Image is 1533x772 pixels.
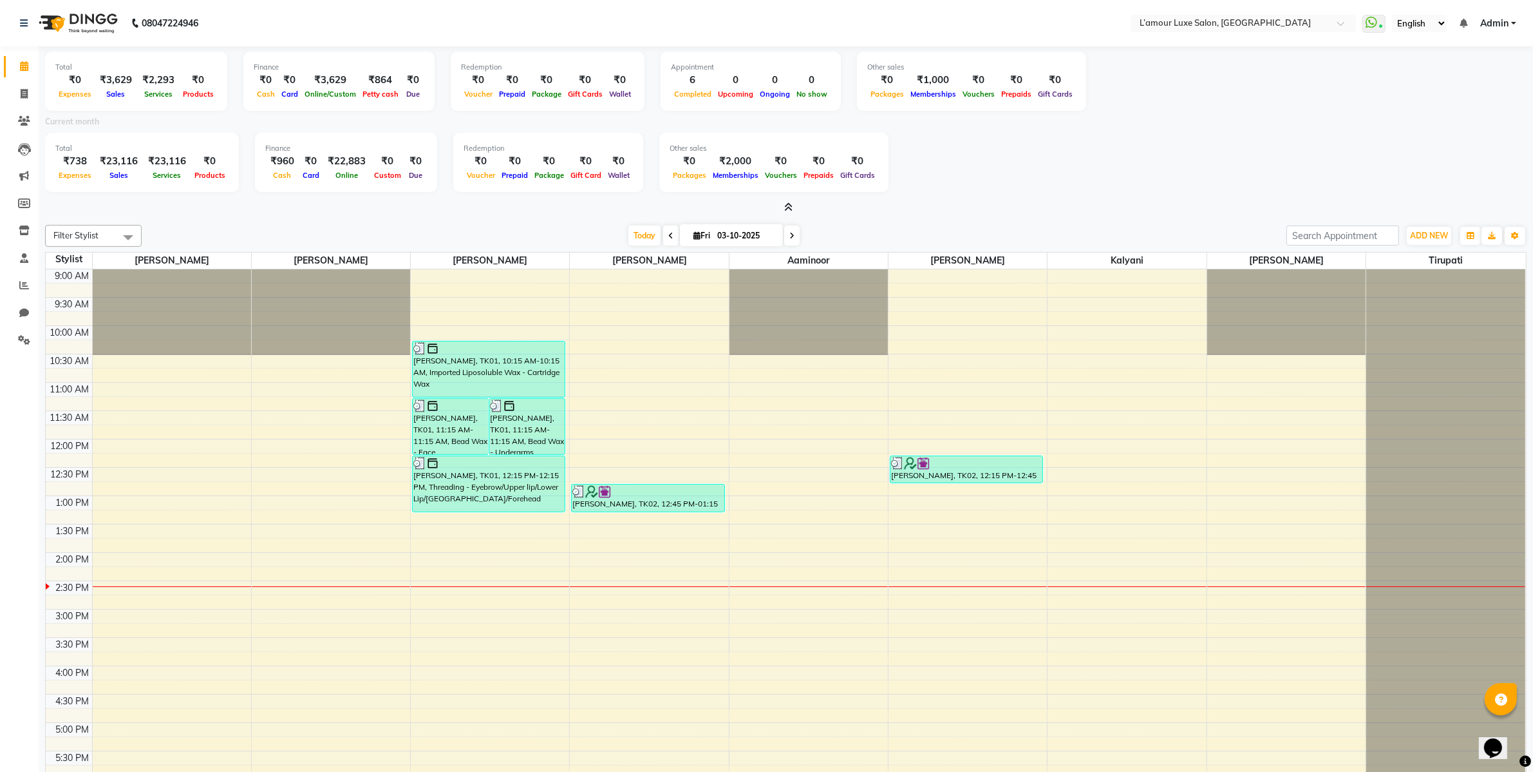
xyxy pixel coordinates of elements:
input: 2025-10-03 [713,226,778,246]
span: Memberships [907,90,959,99]
span: Voucher [461,90,496,99]
span: Wallet [606,90,634,99]
span: Prepaids [998,90,1035,99]
span: Memberships [710,171,762,180]
span: [PERSON_NAME] [411,253,569,269]
div: 10:00 AM [48,326,92,340]
div: ₹0 [180,73,217,88]
div: Total [55,143,229,154]
div: 0 [757,73,793,88]
div: [PERSON_NAME], TK01, 11:15 AM-11:15 AM, Bead Wax - Face [413,399,488,454]
div: ₹0 [461,73,496,88]
span: Online/Custom [301,90,359,99]
span: Expenses [55,90,95,99]
div: [PERSON_NAME], TK02, 12:15 PM-12:45 PM, Styling - Blow dry - Short [890,456,1042,483]
span: Prepaid [496,90,529,99]
span: [PERSON_NAME] [570,253,728,269]
span: Vouchers [959,90,998,99]
div: ₹0 [867,73,907,88]
div: ₹0 [606,73,634,88]
button: ADD NEW [1407,227,1451,245]
span: Custom [371,171,404,180]
div: Finance [265,143,427,154]
span: Prepaids [800,171,837,180]
div: ₹0 [800,154,837,169]
div: 10:30 AM [48,354,92,368]
div: ₹0 [531,154,567,169]
div: ₹738 [55,154,95,169]
div: [PERSON_NAME], TK02, 12:45 PM-01:15 PM, Threading - Eyebrow/Upper lip/Lower Lip/[GEOGRAPHIC_DATA]... [572,485,724,512]
div: ₹0 [605,154,633,169]
div: Finance [254,62,424,73]
span: [PERSON_NAME] [889,253,1047,269]
span: Package [529,90,565,99]
span: Due [403,90,423,99]
span: Aaminoor [729,253,888,269]
span: Packages [670,171,710,180]
div: 2:00 PM [53,553,92,566]
div: [PERSON_NAME], TK01, 11:15 AM-11:15 AM, Bead Wax - Underarms [489,399,565,454]
div: Redemption [464,143,633,154]
div: ₹0 [404,154,427,169]
div: ₹0 [959,73,998,88]
div: 11:00 AM [48,383,92,396]
div: [PERSON_NAME], TK01, 10:15 AM-10:15 AM, Imported Liposoluble Wax - Cartridge Wax [413,342,565,397]
span: Vouchers [762,171,800,180]
div: Stylist [46,253,92,266]
span: Tirupati [1366,253,1525,269]
div: ₹0 [498,154,531,169]
span: Fri [690,231,713,240]
img: logo [33,5,121,41]
div: ₹0 [837,154,878,169]
span: Prepaid [498,171,531,180]
div: Other sales [670,143,878,154]
div: 4:30 PM [53,695,92,708]
div: ₹3,629 [95,73,137,88]
div: 5:30 PM [53,751,92,765]
div: ₹864 [359,73,402,88]
div: Total [55,62,217,73]
span: Sales [104,90,129,99]
div: 3:00 PM [53,610,92,623]
span: Online [332,171,361,180]
div: ₹0 [55,73,95,88]
span: [PERSON_NAME] [93,253,251,269]
iframe: chat widget [1479,720,1520,759]
span: ADD NEW [1410,231,1448,240]
div: ₹2,000 [710,154,762,169]
div: 3:30 PM [53,638,92,651]
label: Current month [45,116,99,128]
div: ₹0 [998,73,1035,88]
div: 6 [671,73,715,88]
span: Card [299,171,323,180]
div: 2:30 PM [53,581,92,595]
div: 4:00 PM [53,666,92,680]
div: ₹0 [496,73,529,88]
span: Cash [254,90,278,99]
div: Other sales [867,62,1076,73]
span: Admin [1480,17,1509,30]
span: Wallet [605,171,633,180]
div: ₹22,883 [323,154,371,169]
input: Search Appointment [1286,226,1399,246]
div: 9:30 AM [53,298,92,311]
span: Products [180,90,217,99]
span: Packages [867,90,907,99]
span: [PERSON_NAME] [252,253,410,269]
div: ₹0 [299,154,323,169]
span: Services [150,171,185,180]
div: 0 [715,73,757,88]
div: 9:00 AM [53,269,92,283]
div: ₹0 [762,154,800,169]
span: Completed [671,90,715,99]
div: ₹0 [191,154,229,169]
div: ₹960 [265,154,299,169]
div: ₹0 [670,154,710,169]
span: Products [191,171,229,180]
div: ₹23,116 [95,154,143,169]
span: Services [141,90,176,99]
span: Gift Cards [1035,90,1076,99]
span: No show [793,90,831,99]
span: Gift Card [567,171,605,180]
div: ₹0 [402,73,424,88]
